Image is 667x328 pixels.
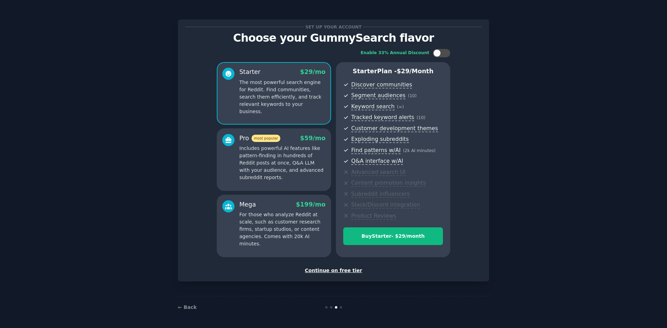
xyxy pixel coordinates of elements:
[351,179,426,187] span: Content promotion insights
[239,200,256,209] div: Mega
[296,201,326,208] span: $ 199 /mo
[351,191,410,198] span: Subreddit influencers
[343,227,443,245] button: BuyStarter- $29/month
[403,148,436,153] span: ( 2k AI minutes )
[351,212,396,220] span: Product Reviews
[304,23,363,31] span: Set up your account
[351,103,395,110] span: Keyword search
[351,125,438,132] span: Customer development themes
[300,135,326,142] span: $ 59 /mo
[417,115,425,120] span: ( 10 )
[351,158,403,165] span: Q&A interface w/AI
[397,68,434,75] span: $ 29 /month
[178,304,197,310] a: ← Back
[351,114,414,121] span: Tracked keyword alerts
[351,169,405,176] span: Advanced search UI
[239,79,326,115] p: The most powerful search engine for Reddit. Find communities, search them efficiently, and track ...
[408,93,417,98] span: ( 10 )
[351,201,420,209] span: Slack/Discord integration
[252,135,281,142] span: most popular
[351,136,409,143] span: Exploding subreddits
[344,233,443,240] div: Buy Starter - $ 29 /month
[361,50,429,56] div: Enable 33% Annual Discount
[239,145,326,181] p: Includes powerful AI features like pattern-finding in hundreds of Reddit posts at once, Q&A LLM w...
[343,67,443,76] p: Starter Plan -
[185,267,482,274] div: Continue on free tier
[239,211,326,247] p: For those who analyze Reddit at scale, such as customer research firms, startup studios, or conte...
[351,92,405,99] span: Segment audiences
[300,68,326,75] span: $ 29 /mo
[185,32,482,44] p: Choose your GummySearch flavor
[351,81,412,89] span: Discover communities
[239,134,280,143] div: Pro
[397,104,404,109] span: ( ∞ )
[239,68,261,76] div: Starter
[351,147,401,154] span: Find patterns w/AI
